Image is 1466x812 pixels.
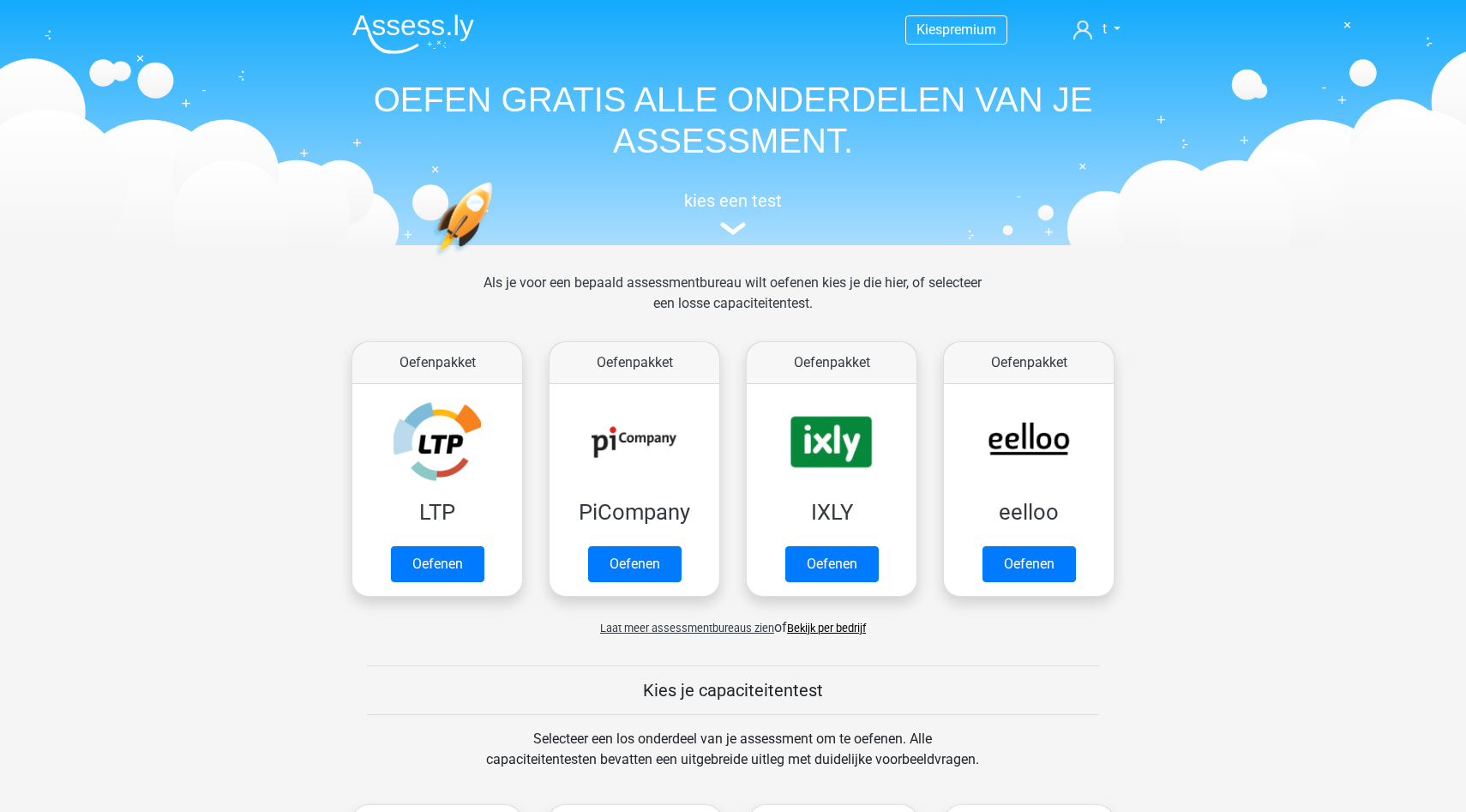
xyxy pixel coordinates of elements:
[391,546,484,582] a: Oefenen
[470,729,995,791] div: Selecteer een los onderdeel van je assessment om te oefenen. Alle capaciteitentesten bevatten een...
[1103,21,1107,37] span: t
[942,21,996,38] span: premium
[982,546,1076,582] a: Oefenen
[906,18,1006,41] a: Kiespremium
[352,14,474,54] img: Assessly
[787,622,866,635] a: Bekijk per bedrijf
[1066,19,1127,39] a: t
[720,222,746,235] img: assessment
[785,546,879,582] a: Oefenen
[433,182,559,337] img: oefenen
[588,546,682,582] a: Oefenen
[339,190,1127,211] h5: kies een test
[339,604,1127,638] div: of
[916,21,942,38] span: Kies
[470,273,995,334] div: Als je voor een bepaald assessmentbureau wilt oefenen kies je die hier, of selecteer een losse ca...
[367,680,1099,701] h5: Kies je capaciteitentest
[339,190,1127,236] a: kies een test
[339,79,1127,161] h1: OEFEN GRATIS ALLE ONDERDELEN VAN JE ASSESSMENT.
[600,622,774,635] span: Laat meer assessmentbureaus zien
